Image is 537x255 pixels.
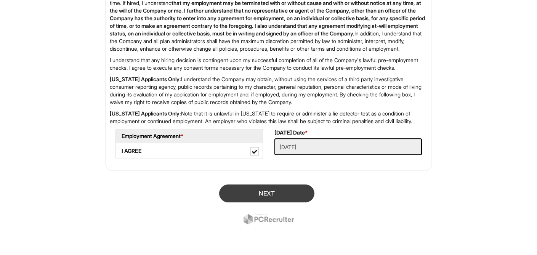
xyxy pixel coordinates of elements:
[110,75,428,106] p: I understand the Company may obtain, without using the services of a third party investigative co...
[122,133,257,139] h5: Employment Agreement
[116,143,263,159] label: I AGREE
[274,138,422,155] input: Today's Date
[110,110,428,125] p: Note that it is unlawful in [US_STATE] to require or administer a lie detector test as a conditio...
[274,129,308,136] label: [DATE] Date
[110,76,181,82] strong: [US_STATE] Applicants Only:
[110,110,181,117] strong: [US_STATE] Applicants Only:
[219,184,314,202] button: Next
[110,56,428,72] p: I understand that any hiring decision is contingent upon my successful completion of all of the C...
